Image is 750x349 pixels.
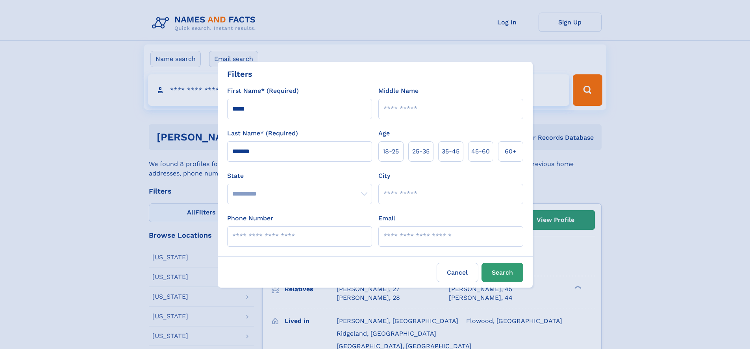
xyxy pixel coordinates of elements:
label: State [227,171,372,181]
span: 18‑25 [383,147,399,156]
label: Email [378,214,395,223]
span: 35‑45 [442,147,459,156]
label: Last Name* (Required) [227,129,298,138]
button: Search [481,263,523,282]
label: Age [378,129,390,138]
label: Middle Name [378,86,419,96]
label: Cancel [437,263,478,282]
span: 25‑35 [412,147,430,156]
label: City [378,171,390,181]
div: Filters [227,68,252,80]
span: 60+ [505,147,517,156]
label: First Name* (Required) [227,86,299,96]
label: Phone Number [227,214,273,223]
span: 45‑60 [471,147,490,156]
